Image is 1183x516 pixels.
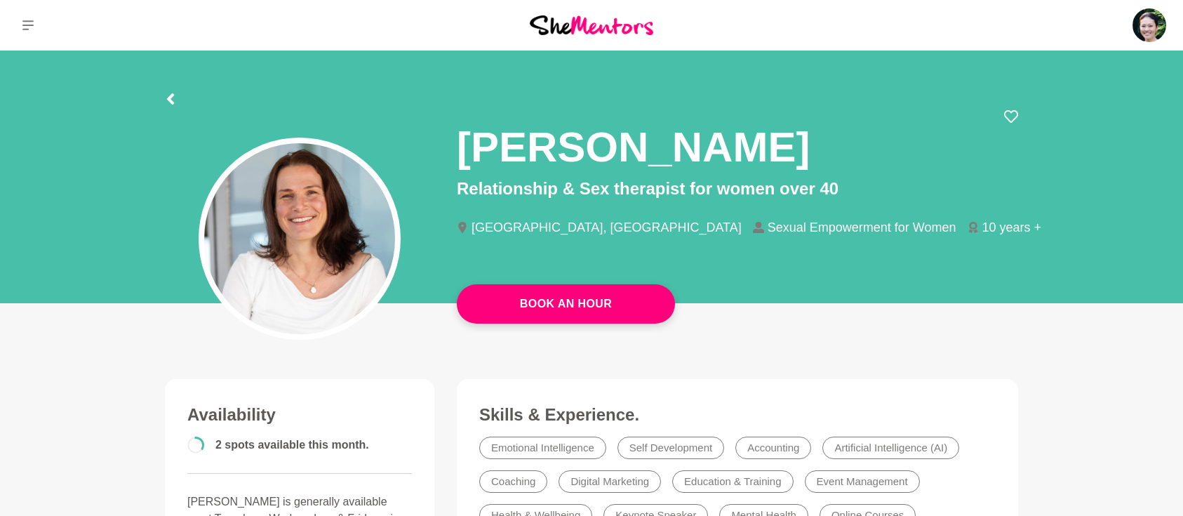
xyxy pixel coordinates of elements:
a: Book An Hour [457,284,675,324]
p: Relationship & Sex therapist for women over 40 [457,176,1018,201]
h1: [PERSON_NAME] [457,121,810,173]
h3: Skills & Experience. [479,404,996,425]
h3: Availability [187,404,412,425]
li: 10 years + [968,221,1053,234]
span: 2 spots available this month. [215,439,369,451]
img: Roselynn Unson [1132,8,1166,42]
img: She Mentors Logo [530,15,653,34]
li: [GEOGRAPHIC_DATA], [GEOGRAPHIC_DATA] [457,221,753,234]
li: Sexual Empowerment for Women [753,221,968,234]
